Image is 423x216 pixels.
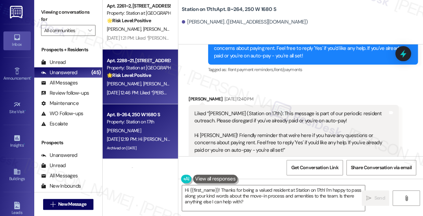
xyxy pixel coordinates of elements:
div: Unanswered [41,152,77,159]
span: Rent/payments [273,67,302,72]
i:  [404,195,409,201]
button: Send [362,190,389,206]
div: Maintenance [41,100,79,107]
i:  [50,202,55,207]
div: Review follow-ups [41,90,89,97]
span: • [30,75,31,80]
div: [PERSON_NAME]. ([EMAIL_ADDRESS][DOMAIN_NAME]) [182,18,308,26]
span: Send [374,194,385,202]
b: Station on 17th: Apt. B~264, 250 W 1680 S [182,6,276,13]
img: ResiDesk Logo [10,6,24,18]
div: Liked “[PERSON_NAME] (Station on 17th): This message is part of our periodic resident outreach. P... [194,110,388,154]
span: Share Conversation via email [351,164,412,171]
div: Prospects + Residents [34,46,102,53]
div: All Messages [41,79,78,86]
a: Insights • [3,132,31,151]
span: Rent payment reminders , [228,67,273,72]
i:  [88,28,92,33]
div: New Inbounds [41,183,81,190]
a: Buildings [3,166,31,184]
i:  [366,195,371,201]
a: Site Visit • [3,99,31,117]
div: All Messages [41,172,78,179]
div: Unread [41,59,66,66]
div: Tagged as: [208,65,418,75]
input: All communities [44,25,85,36]
button: Get Conversation Link [286,160,343,175]
div: Unanswered [41,69,77,76]
span: New Message [58,201,86,208]
span: • [24,142,25,147]
div: WO Follow-ups [41,110,83,117]
a: Inbox [3,31,31,50]
button: New Message [43,199,94,210]
textarea: Hi {{first_name}}! Thanks for being a valued resident at Station on 17th! I'm happy to pass along... [182,185,365,211]
div: [PERSON_NAME] [189,95,399,105]
span: • [25,108,26,113]
label: Viewing conversations for [41,7,95,25]
div: Prospects [34,139,102,146]
button: Share Conversation via email [346,160,416,175]
div: Unread [41,162,66,169]
span: Get Conversation Link [291,164,338,171]
div: Escalate [41,120,68,127]
div: [DATE] 12:40 PM [223,95,253,103]
div: (45) [90,67,102,78]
